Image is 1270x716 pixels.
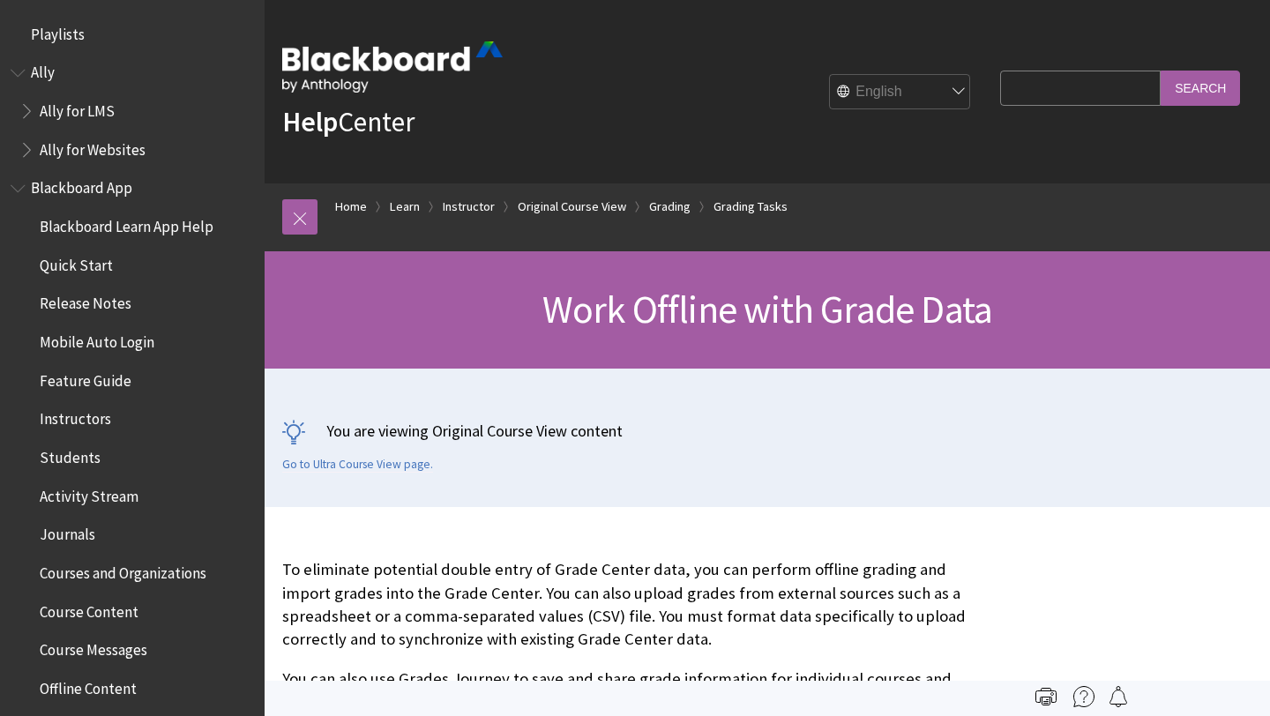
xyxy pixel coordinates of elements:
[31,58,55,82] span: Ally
[40,443,101,466] span: Students
[11,58,254,165] nav: Book outline for Anthology Ally Help
[40,96,115,120] span: Ally for LMS
[282,104,415,139] a: HelpCenter
[31,174,132,198] span: Blackboard App
[443,196,495,218] a: Instructor
[11,19,254,49] nav: Book outline for Playlists
[282,558,991,651] p: To eliminate potential double entry of Grade Center data, you can perform offline grading and imp...
[1108,686,1129,707] img: Follow this page
[335,196,367,218] a: Home
[40,597,138,621] span: Course Content
[40,558,206,582] span: Courses and Organizations
[40,327,154,351] span: Mobile Auto Login
[1035,686,1057,707] img: Print
[282,420,1252,442] p: You are viewing Original Course View content
[282,104,338,139] strong: Help
[542,285,993,333] span: Work Offline with Grade Data
[1073,686,1094,707] img: More help
[40,212,213,235] span: Blackboard Learn App Help
[649,196,691,218] a: Grading
[713,196,788,218] a: Grading Tasks
[40,135,146,159] span: Ally for Websites
[40,481,138,505] span: Activity Stream
[40,636,147,660] span: Course Messages
[1161,71,1240,105] input: Search
[31,19,85,43] span: Playlists
[40,366,131,390] span: Feature Guide
[282,457,433,473] a: Go to Ultra Course View page.
[390,196,420,218] a: Learn
[282,41,503,93] img: Blackboard by Anthology
[40,520,95,544] span: Journals
[518,196,626,218] a: Original Course View
[830,75,971,110] select: Site Language Selector
[40,289,131,313] span: Release Notes
[40,674,137,697] span: Offline Content
[40,250,113,274] span: Quick Start
[40,405,111,429] span: Instructors
[282,668,991,713] p: You can also use Grades Journey to save and share grade information for individual courses and as...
